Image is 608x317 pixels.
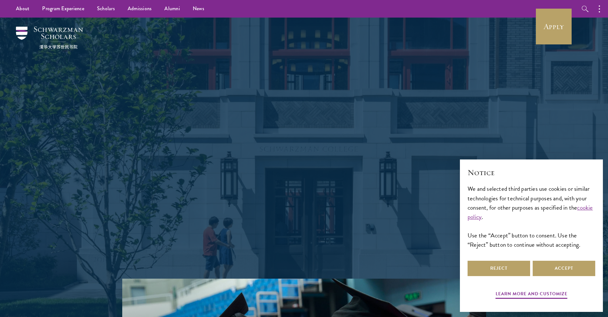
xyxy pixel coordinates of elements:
button: Reject [468,261,530,276]
a: Apply [536,9,572,44]
a: cookie policy [468,203,593,221]
button: Accept [533,261,595,276]
h2: Notice [468,167,595,178]
div: We and selected third parties use cookies or similar technologies for technical purposes and, wit... [468,184,595,249]
img: Schwarzman Scholars [16,27,83,49]
button: Learn more and customize [496,290,567,300]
